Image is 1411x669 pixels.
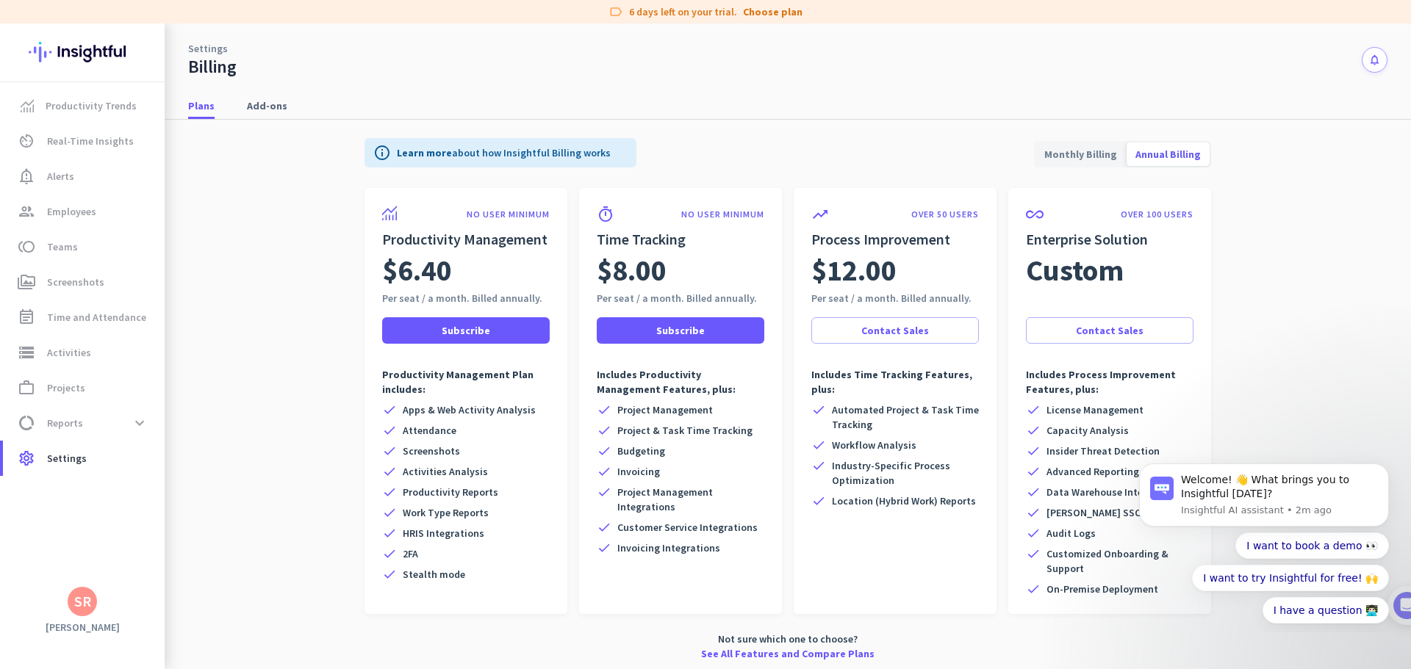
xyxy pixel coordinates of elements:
[3,441,165,476] a: settingsSettings
[382,464,397,479] i: check
[832,458,979,488] span: Industry-Specific Process Optimization
[73,458,147,517] button: Messages
[403,423,456,438] span: Attendance
[21,57,273,109] div: 🎊 Welcome to Insightful! 🎊
[382,402,397,417] i: check
[1026,367,1193,397] p: Includes Process Improvement Features, plus:
[1117,450,1411,632] iframe: Intercom notifications message
[382,546,397,561] i: check
[382,206,397,220] img: product-icon
[18,308,35,326] i: event_note
[18,167,35,185] i: notification_important
[1026,444,1041,458] i: check
[811,438,826,452] i: check
[832,493,976,508] span: Location (Hybrid Work) Reports
[403,402,536,417] span: Apps & Web Activity Analysis
[3,370,165,405] a: work_outlineProjects
[27,418,267,452] div: 2Initial tracking settings and how to edit them
[617,402,713,417] span: Project Management
[126,410,153,436] button: expand_more
[3,229,165,264] a: tollTeams
[57,280,256,341] div: It's time to add your employees! This is crucial since Insightful will start collecting their act...
[21,99,34,112] img: menu-item
[1026,206,1044,223] i: all_inclusive
[1121,209,1193,220] p: OVER 100 USERS
[382,567,397,582] i: check
[811,402,826,417] i: check
[382,423,397,438] i: check
[1026,505,1041,520] i: check
[403,464,488,479] span: Activities Analysis
[861,323,929,338] span: Contact Sales
[597,485,611,499] i: check
[617,485,764,514] span: Project Management Integrations
[3,335,165,370] a: storageActivities
[382,367,550,397] p: Productivity Management Plan includes:
[1046,526,1096,540] span: Audit Logs
[597,464,611,479] i: check
[382,526,397,540] i: check
[247,98,287,113] span: Add-ons
[57,256,249,270] div: Add employees
[1046,444,1160,458] span: Insider Threat Detection
[832,402,979,432] span: Automated Project & Task Time Tracking
[617,540,720,555] span: Invoicing Integrations
[47,167,74,185] span: Alerts
[47,308,146,326] span: Time and Attendance
[1026,317,1193,344] a: Contact Sales
[21,495,51,505] span: Home
[147,458,220,517] button: Help
[1026,526,1041,540] i: check
[656,323,705,338] span: Subscribe
[403,444,460,458] span: Screenshots
[617,444,665,458] span: Budgeting
[597,444,611,458] i: check
[188,41,228,56] a: Settings
[681,209,764,220] p: NO USER MINIMUM
[403,567,465,582] span: Stealth mode
[1046,582,1158,596] span: On-Premise Deployment
[1046,423,1129,438] span: Capacity Analysis
[47,379,85,397] span: Projects
[85,495,136,505] span: Messages
[187,193,279,209] p: About 10 minutes
[397,146,452,159] a: Learn more
[47,344,91,361] span: Activities
[811,493,826,508] i: check
[597,291,764,305] div: Per seat / a month. Billed annually.
[18,238,35,256] i: toll
[1046,505,1142,520] span: [PERSON_NAME] SSO
[1046,402,1143,417] span: License Management
[811,229,979,250] h2: Process Improvement
[811,250,897,291] span: $12.00
[597,250,667,291] span: $8.00
[403,526,484,540] span: HRIS Integrations
[1026,582,1041,596] i: check
[18,379,35,397] i: work_outline
[1362,47,1387,73] button: notifications
[47,449,87,467] span: Settings
[397,145,611,160] p: about how Insightful Billing works
[597,206,614,223] i: timer
[18,203,35,220] i: group
[743,4,803,19] a: Choose plan
[125,7,172,32] h1: Tasks
[442,323,490,338] span: Subscribe
[47,414,83,432] span: Reports
[220,458,294,517] button: Tasks
[3,405,165,441] a: data_usageReportsexpand_more
[597,229,764,250] h2: Time Tracking
[382,505,397,520] i: check
[1046,485,1182,499] span: Data Warehouse Integrations
[18,273,35,291] i: perm_media
[3,88,165,123] a: menu-itemProductivity Trends
[832,438,916,452] span: Workflow Analysis
[403,485,498,499] span: Productivity Reports
[597,317,764,344] button: Subscribe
